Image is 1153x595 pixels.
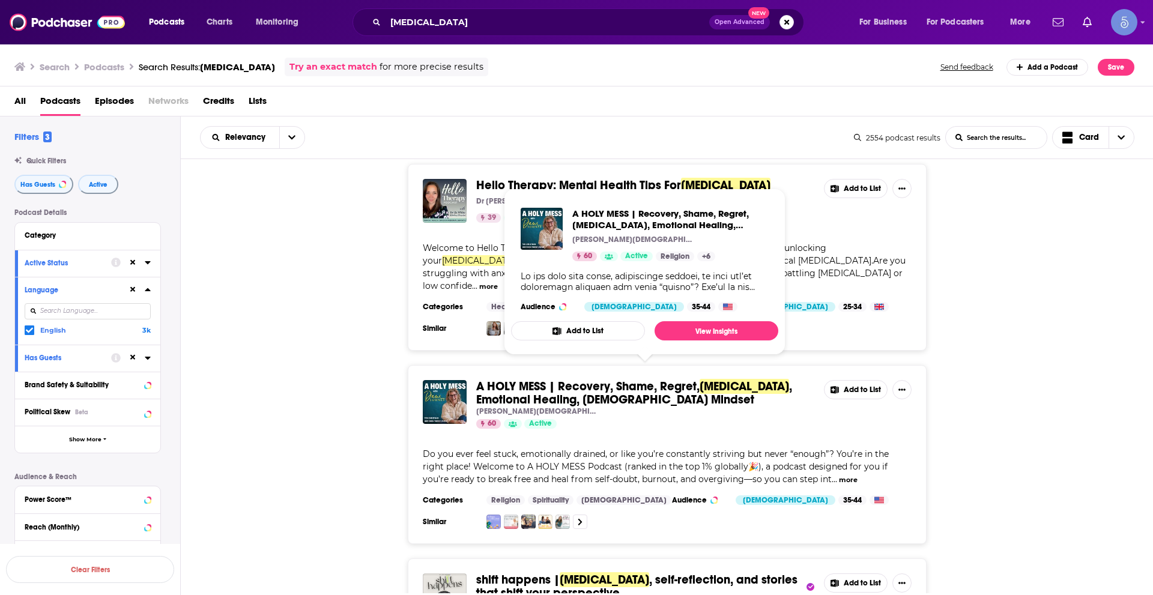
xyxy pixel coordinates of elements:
[25,519,151,534] button: Reach (Monthly)
[14,208,161,217] p: Podcast Details
[572,252,597,261] a: 60
[25,350,111,365] button: Has Guests
[521,302,575,312] h3: Audience
[529,418,552,430] span: Active
[672,495,726,505] h3: Audience
[1010,14,1030,31] span: More
[84,61,124,73] h3: Podcasts
[476,380,814,406] a: A HOLY MESS | Recovery, Shame, Regret,[MEDICAL_DATA], Emotional Healing, [DEMOGRAPHIC_DATA] Mindset
[40,61,70,73] h3: Search
[1098,59,1134,76] button: Save
[25,491,151,506] button: Power Score™
[95,91,134,116] a: Episodes
[572,235,692,244] p: [PERSON_NAME][DEMOGRAPHIC_DATA] Life Coach & Faith Led Motivational Speaker, Spiritual Director, ...
[655,321,778,340] a: View Insights
[486,302,519,312] a: Health
[488,212,496,224] span: 39
[249,91,267,116] a: Lists
[1111,9,1137,35] img: User Profile
[40,91,80,116] a: Podcasts
[528,495,573,505] a: Spirituality
[25,523,141,531] div: Reach (Monthly)
[824,380,888,399] button: Add to List
[14,91,26,116] a: All
[201,133,279,142] button: open menu
[386,13,709,32] input: Search podcasts, credits, & more...
[715,19,764,25] span: Open Advanced
[25,408,70,416] span: Political Skew
[476,213,501,223] a: 39
[476,379,792,407] span: , Emotional Healing, [DEMOGRAPHIC_DATA] Mindset
[256,14,298,31] span: Monitoring
[14,131,52,142] h2: Filters
[892,179,912,198] button: Show More Button
[442,255,517,266] span: [MEDICAL_DATA].
[521,271,769,292] div: Lo ips dolo sita conse, adipiscinge seddoei, te inci utl’et doloremagn aliquaen adm venia “quisno...
[504,515,518,529] img: Affirming Truths Podcast | Christian Mental Health, Encouragement
[203,91,234,116] a: Credits
[479,282,498,292] button: more
[14,175,73,194] button: Has Guests
[25,231,143,240] div: Category
[576,495,671,505] a: [DEMOGRAPHIC_DATA]
[709,15,770,29] button: Open AdvancedNew
[697,252,715,261] a: +6
[838,495,867,505] div: 35-44
[1078,12,1097,32] a: Show notifications dropdown
[572,208,769,231] a: A HOLY MESS | Recovery, Shame, Regret, Personal Growth, Emotional Healing, Christian Mindset
[824,179,888,198] button: Add to List
[200,61,275,73] span: [MEDICAL_DATA]
[1111,9,1137,35] span: Logged in as Spiral5-G1
[25,495,141,504] div: Power Score™
[142,326,151,334] span: 3k
[423,179,467,223] img: Hello Therapy: Mental Health Tips For Personal Growth
[854,133,940,142] div: 2554 podcast results
[486,515,501,529] img: In Crisis and with Christ
[423,495,477,505] h3: Categories
[839,475,858,485] button: more
[1079,133,1099,142] span: Card
[423,380,467,424] a: A HOLY MESS | Recovery, Shame, Regret, Personal Growth, Emotional Healing, Christian Mindset
[824,573,888,593] button: Add to List
[25,255,111,270] button: Active Status
[279,127,304,148] button: open menu
[584,250,592,262] span: 60
[25,404,151,419] button: Political SkewBeta
[75,408,88,416] div: Beta
[148,91,189,116] span: Networks
[25,377,151,392] button: Brand Safety & Suitability
[476,179,770,192] a: Hello Therapy: Mental Health Tips For[MEDICAL_DATA]
[476,196,596,206] p: Dr [PERSON_NAME] - Clinical [MEDICAL_DATA] & Therapist
[486,495,525,505] a: Religion
[476,379,700,394] span: A HOLY MESS | Recovery, Shame, Regret,
[78,175,118,194] button: Active
[423,302,477,312] h3: Categories
[656,252,694,261] a: Religion
[472,280,477,291] span: ...
[89,181,107,188] span: Active
[476,178,681,193] span: Hello Therapy: Mental Health Tips For
[927,14,984,31] span: For Podcasters
[620,252,653,261] a: Active
[199,13,240,32] a: Charts
[10,11,125,34] img: Podchaser - Follow, Share and Rate Podcasts
[149,14,184,31] span: Podcasts
[838,302,867,312] div: 25-34
[25,228,151,243] button: Category
[681,178,770,193] span: [MEDICAL_DATA]
[524,419,557,429] a: Active
[486,321,501,336] img: The Empowered Creative
[538,515,552,529] img: Mom Life Happy Hour | Girl Chat, Mom Life, Parenting, Happy Hour, Wellness, Style, Love, Dating, ...
[380,60,483,74] span: for more precise results
[832,474,837,485] span: ...
[25,282,128,297] button: Language
[364,8,816,36] div: Search podcasts, credits, & more...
